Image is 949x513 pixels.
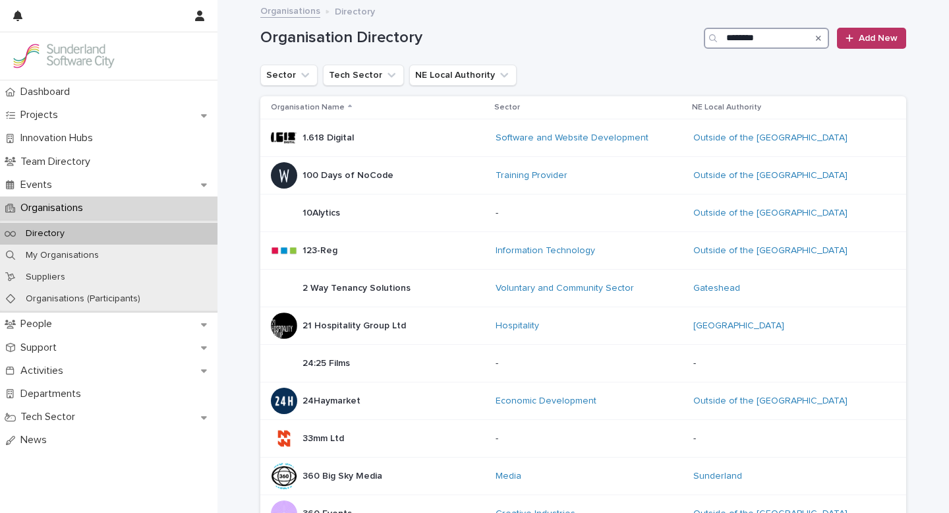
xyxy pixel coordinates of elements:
[693,471,742,482] a: Sunderland
[260,119,906,157] tr: 1.618 Digital1.618 Digital Software and Website Development Outside of the [GEOGRAPHIC_DATA]
[260,307,906,345] tr: 21 Hospitality Group Ltd21 Hospitality Group Ltd Hospitality [GEOGRAPHIC_DATA]
[302,280,413,294] p: 2 Way Tenancy Solutions
[496,320,539,332] a: Hospitality
[15,202,94,214] p: Organisations
[693,396,848,407] a: Outside of the [GEOGRAPHIC_DATA]
[693,170,848,181] a: Outside of the [GEOGRAPHIC_DATA]
[15,250,109,261] p: My Organisations
[496,133,648,144] a: Software and Website Development
[260,195,906,232] tr: 10Alytics10Alytics -Outside of the [GEOGRAPHIC_DATA]
[260,232,906,270] tr: 123-Reg123-Reg Information Technology Outside of the [GEOGRAPHIC_DATA]
[693,283,740,294] a: Gateshead
[693,245,848,256] a: Outside of the [GEOGRAPHIC_DATA]
[260,345,906,382] tr: 24:25 Films24:25 Films --
[323,65,404,86] button: Tech Sector
[302,468,385,482] p: 360 Big Sky Media
[693,433,885,444] p: -
[302,355,353,369] p: 24:25 Films
[693,358,885,369] p: -
[302,393,363,407] p: 24Haymarket
[15,411,86,423] p: Tech Sector
[496,433,683,444] p: -
[496,208,683,219] p: -
[15,365,74,377] p: Activities
[693,320,784,332] a: [GEOGRAPHIC_DATA]
[335,3,375,18] p: Directory
[15,342,67,354] p: Support
[302,205,343,219] p: 10Alytics
[302,243,340,256] p: 123-Reg
[15,272,76,283] p: Suppliers
[302,431,347,444] p: 33mm Ltd
[11,43,116,69] img: Kay6KQejSz2FjblR6DWv
[271,100,345,115] p: Organisation Name
[260,270,906,307] tr: 2 Way Tenancy Solutions2 Way Tenancy Solutions Voluntary and Community Sector Gateshead
[302,167,396,181] p: 100 Days of NoCode
[15,228,75,239] p: Directory
[260,65,318,86] button: Sector
[692,100,761,115] p: NE Local Authority
[260,157,906,195] tr: 100 Days of NoCode100 Days of NoCode Training Provider Outside of the [GEOGRAPHIC_DATA]
[15,388,92,400] p: Departments
[859,34,898,43] span: Add New
[15,156,101,168] p: Team Directory
[15,179,63,191] p: Events
[260,382,906,420] tr: 24Haymarket24Haymarket Economic Development Outside of the [GEOGRAPHIC_DATA]
[693,133,848,144] a: Outside of the [GEOGRAPHIC_DATA]
[496,245,595,256] a: Information Technology
[837,28,906,49] a: Add New
[15,132,103,144] p: Innovation Hubs
[302,318,409,332] p: 21 Hospitality Group Ltd
[15,293,151,305] p: Organisations (Participants)
[260,458,906,495] tr: 360 Big Sky Media360 Big Sky Media Media Sunderland
[704,28,829,49] input: Search
[409,65,517,86] button: NE Local Authority
[260,28,699,47] h1: Organisation Directory
[302,130,357,144] p: 1.618 Digital
[260,420,906,458] tr: 33mm Ltd33mm Ltd --
[15,318,63,330] p: People
[494,100,520,115] p: Sector
[15,109,69,121] p: Projects
[496,396,596,407] a: Economic Development
[260,3,320,18] a: Organisations
[15,86,80,98] p: Dashboard
[496,170,567,181] a: Training Provider
[496,358,683,369] p: -
[693,208,848,219] a: Outside of the [GEOGRAPHIC_DATA]
[496,471,521,482] a: Media
[496,283,634,294] a: Voluntary and Community Sector
[15,434,57,446] p: News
